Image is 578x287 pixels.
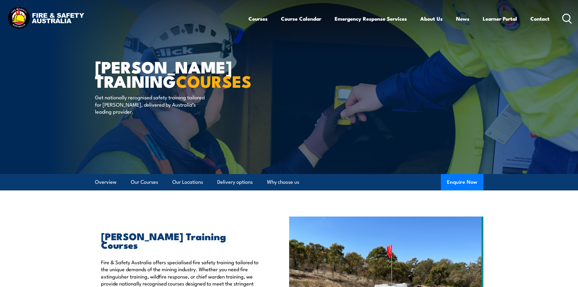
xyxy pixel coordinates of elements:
[441,174,483,190] button: Enquire Now
[172,174,203,190] a: Our Locations
[95,60,245,88] h1: [PERSON_NAME] Training
[483,11,517,27] a: Learner Portal
[420,11,443,27] a: About Us
[176,68,252,93] strong: COURSES
[248,11,268,27] a: Courses
[456,11,469,27] a: News
[335,11,407,27] a: Emergency Response Services
[95,94,206,115] p: Get nationally recognised safety training tailored for [PERSON_NAME], delivered by Australia’s le...
[217,174,253,190] a: Delivery options
[530,11,549,27] a: Contact
[131,174,158,190] a: Our Courses
[95,174,117,190] a: Overview
[281,11,321,27] a: Course Calendar
[267,174,299,190] a: Why choose us
[101,232,261,249] h2: [PERSON_NAME] Training Courses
